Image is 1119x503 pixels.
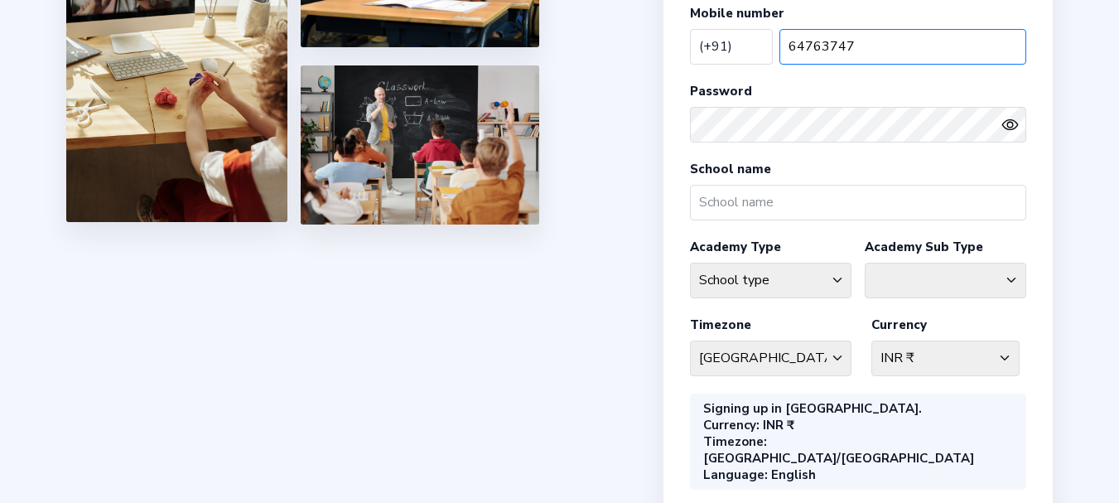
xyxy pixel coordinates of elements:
[1001,116,1019,133] ion-icon: eye outline
[703,467,816,483] div: : English
[871,317,927,333] label: Currency
[690,5,784,22] label: Mobile number
[690,317,751,333] label: Timezone
[703,417,794,433] div: : INR ₹
[690,185,1026,220] input: School name
[703,467,764,483] b: Language
[1001,116,1026,133] button: eye outlineeye off outline
[690,161,771,177] label: School name
[703,417,756,433] b: Currency
[690,83,752,99] label: Password
[301,65,539,225] img: 5.png
[865,239,983,255] label: Academy Sub Type
[703,433,764,450] b: Timezone
[690,239,781,255] label: Academy Type
[703,400,922,417] div: Signing up in [GEOGRAPHIC_DATA].
[779,29,1026,65] input: Your mobile number
[703,433,1006,467] div: : [GEOGRAPHIC_DATA]/[GEOGRAPHIC_DATA]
